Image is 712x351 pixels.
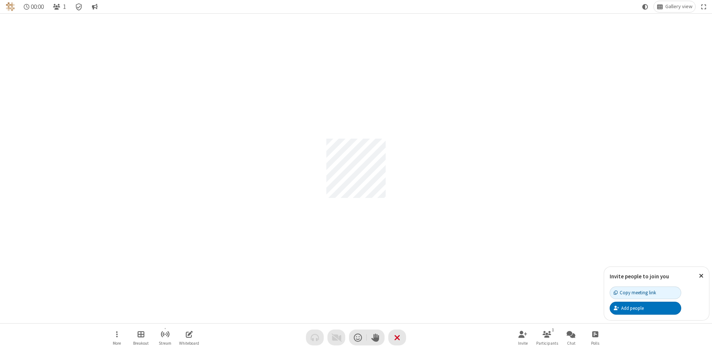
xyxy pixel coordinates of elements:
[6,2,15,11] img: QA Selenium DO NOT DELETE OR CHANGE
[63,3,66,10] span: 1
[154,327,176,348] button: Start streaming
[388,330,406,345] button: End or leave meeting
[610,273,669,280] label: Invite people to join you
[159,341,171,345] span: Stream
[178,327,200,348] button: Open shared whiteboard
[367,330,385,345] button: Raise hand
[512,327,534,348] button: Invite participants (Alt+I)
[113,341,121,345] span: More
[50,1,69,12] button: Open participant list
[349,330,367,345] button: Send a reaction
[21,1,47,12] div: Timer
[560,327,582,348] button: Open chat
[130,327,152,348] button: Manage Breakout Rooms
[306,330,324,345] button: Audio problem - check your Internet connection or call by phone
[665,4,692,10] span: Gallery view
[584,327,606,348] button: Open poll
[639,1,651,12] button: Using system theme
[536,327,558,348] button: Open participant list
[698,1,709,12] button: Fullscreen
[31,3,44,10] span: 00:00
[610,302,681,314] button: Add people
[614,289,656,296] div: Copy meeting link
[72,1,86,12] div: Meeting details Encryption enabled
[610,287,681,299] button: Copy meeting link
[654,1,695,12] button: Change layout
[518,341,528,345] span: Invite
[693,267,709,285] button: Close popover
[567,341,576,345] span: Chat
[536,341,558,345] span: Participants
[327,330,345,345] button: Video
[179,341,199,345] span: Whiteboard
[133,341,149,345] span: Breakout
[106,327,128,348] button: Open menu
[591,341,599,345] span: Polls
[550,327,556,333] div: 1
[89,1,100,12] button: Conversation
